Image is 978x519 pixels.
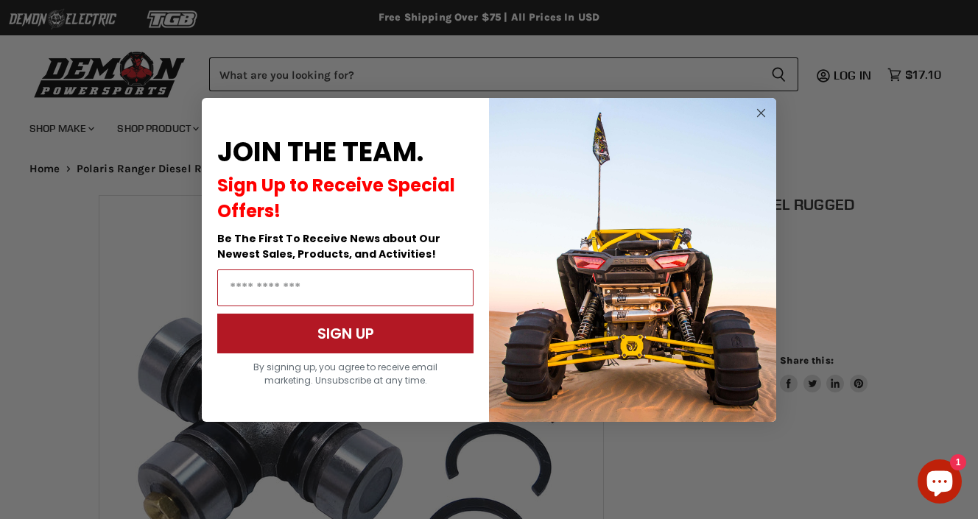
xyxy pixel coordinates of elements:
span: Be The First To Receive News about Our Newest Sales, Products, and Activities! [217,231,440,261]
span: JOIN THE TEAM. [217,133,423,171]
img: a9095488-b6e7-41ba-879d-588abfab540b.jpeg [489,98,776,422]
inbox-online-store-chat: Shopify online store chat [913,459,966,507]
span: Sign Up to Receive Special Offers! [217,173,455,223]
button: Close dialog [752,104,770,122]
input: Email Address [217,269,474,306]
button: SIGN UP [217,314,474,353]
span: By signing up, you agree to receive email marketing. Unsubscribe at any time. [253,361,437,386]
